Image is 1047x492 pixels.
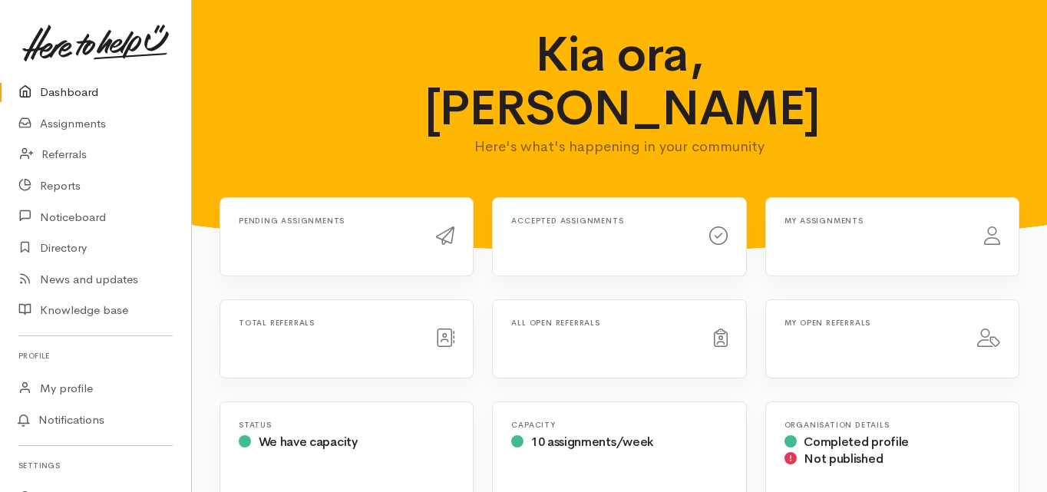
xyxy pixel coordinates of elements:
span: 10 assignments/week [531,434,653,450]
span: We have capacity [259,434,358,450]
h6: My assignments [784,216,966,225]
h6: All open referrals [511,319,695,327]
span: Completed profile [804,434,909,450]
h6: Settings [18,455,173,476]
h6: Pending assignments [239,216,418,225]
h6: Total referrals [239,319,418,327]
h6: My open referrals [784,319,959,327]
h6: Organisation Details [784,421,1000,429]
p: Here's what's happening in your community [424,136,815,157]
span: Not published [804,451,883,467]
h6: Capacity [511,421,727,429]
h6: Accepted assignments [511,216,690,225]
h6: Profile [18,345,173,366]
h6: Status [239,421,454,429]
h1: Kia ora, [PERSON_NAME] [424,28,815,136]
